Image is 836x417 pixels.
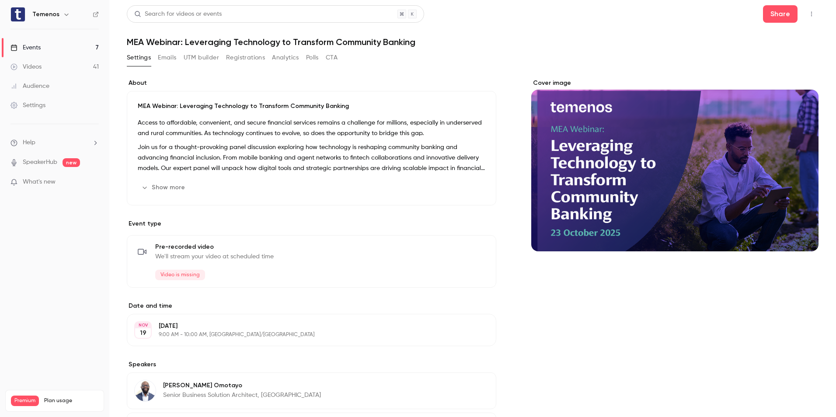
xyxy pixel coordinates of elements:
[127,372,496,409] div: Henry Omotayo[PERSON_NAME] OmotayoSenior Business Solution Architect, [GEOGRAPHIC_DATA]
[23,138,35,147] span: Help
[531,79,819,87] label: Cover image
[11,396,39,406] span: Premium
[163,391,321,400] p: Senior Business Solution Architect, [GEOGRAPHIC_DATA]
[127,51,151,65] button: Settings
[158,51,176,65] button: Emails
[127,219,496,228] p: Event type
[138,181,190,195] button: Show more
[32,10,59,19] h6: Temenos
[10,101,45,110] div: Settings
[88,178,99,186] iframe: Noticeable Trigger
[531,79,819,251] section: Cover image
[140,329,146,337] p: 19
[11,7,25,21] img: Temenos
[10,82,49,90] div: Audience
[159,331,450,338] p: 9:00 AM - 10:00 AM, [GEOGRAPHIC_DATA]/[GEOGRAPHIC_DATA]
[226,51,265,65] button: Registrations
[763,5,798,23] button: Share
[163,381,321,390] p: [PERSON_NAME] Omotayo
[63,158,80,167] span: new
[155,252,274,261] span: We'll stream your video at scheduled time
[326,51,338,65] button: CTA
[155,243,274,251] span: Pre-recorded video
[127,302,496,310] label: Date and time
[159,322,450,330] p: [DATE]
[127,37,819,47] h1: MEA Webinar: Leveraging Technology to Transform Community Banking
[23,177,56,187] span: What's new
[306,51,319,65] button: Polls
[184,51,219,65] button: UTM builder
[10,63,42,71] div: Videos
[23,158,57,167] a: SpeakerHub
[272,51,299,65] button: Analytics
[127,360,496,369] label: Speakers
[155,270,205,280] span: Video is missing
[138,102,485,111] p: MEA Webinar: Leveraging Technology to Transform Community Banking
[135,322,151,328] div: NOV
[10,138,99,147] li: help-dropdown-opener
[10,43,41,52] div: Events
[134,10,222,19] div: Search for videos or events
[138,118,485,139] p: Access to affordable, convenient, and secure financial services remains a challenge for millions,...
[138,142,485,174] p: Join us for a thought-provoking panel discussion exploring how technology is reshaping community ...
[127,79,496,87] label: About
[44,397,98,404] span: Plan usage
[135,380,156,401] img: Henry Omotayo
